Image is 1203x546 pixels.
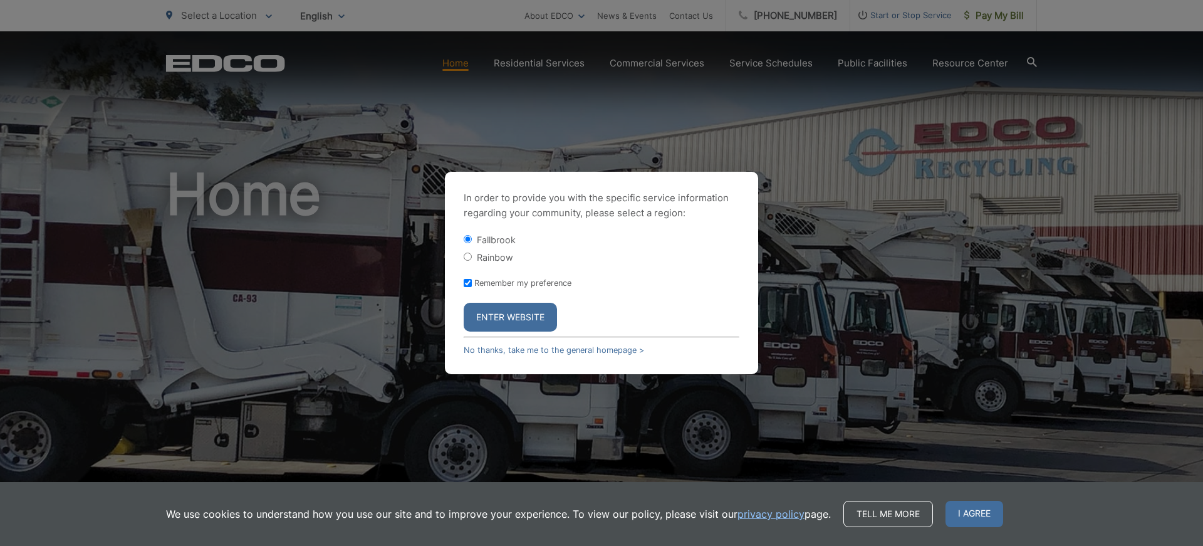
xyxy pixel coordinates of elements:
[737,507,805,522] a: privacy policy
[464,303,557,332] button: Enter Website
[166,507,831,522] p: We use cookies to understand how you use our site and to improve your experience. To view our pol...
[474,278,571,288] label: Remember my preference
[464,191,739,221] p: In order to provide you with the specific service information regarding your community, please se...
[945,501,1003,527] span: I agree
[477,252,513,263] label: Rainbow
[477,234,516,245] label: Fallbrook
[464,345,644,355] a: No thanks, take me to the general homepage >
[843,501,933,527] a: Tell me more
